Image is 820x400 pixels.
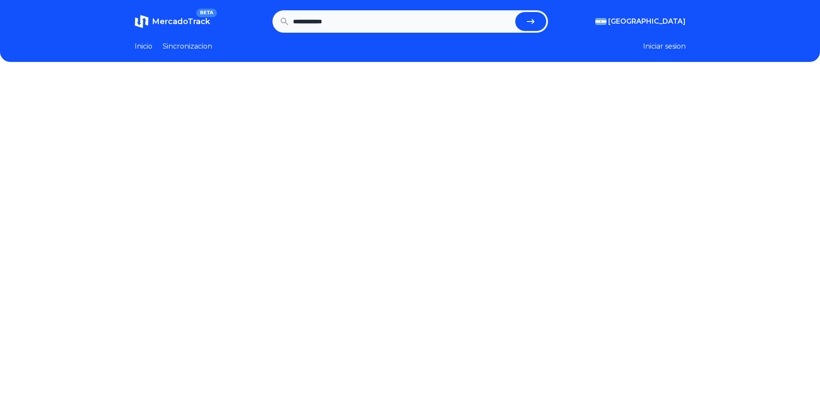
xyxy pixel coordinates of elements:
[595,18,606,25] img: Argentina
[595,16,686,27] button: [GEOGRAPHIC_DATA]
[135,41,152,52] a: Inicio
[135,15,149,28] img: MercadoTrack
[608,16,686,27] span: [GEOGRAPHIC_DATA]
[196,9,217,17] span: BETA
[643,41,686,52] button: Iniciar sesion
[163,41,212,52] a: Sincronizacion
[135,15,210,28] a: MercadoTrackBETA
[152,17,210,26] span: MercadoTrack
